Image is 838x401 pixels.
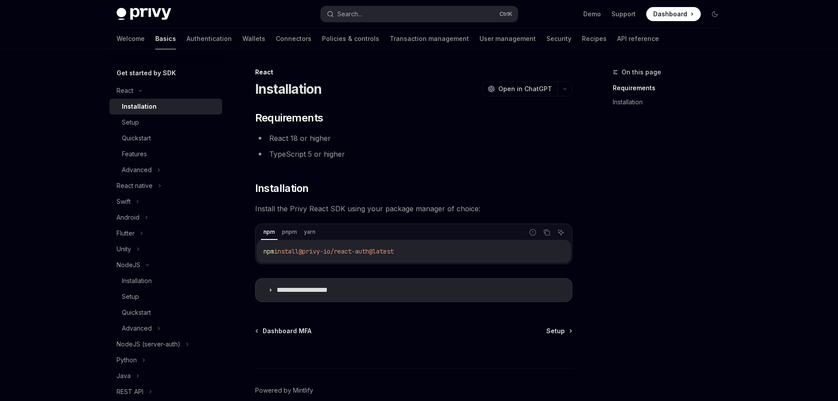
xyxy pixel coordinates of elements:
[122,101,157,112] div: Installation
[499,11,512,18] span: Ctrl K
[299,247,394,255] span: @privy-io/react-auth@latest
[117,180,153,191] div: React native
[279,227,300,237] div: pnpm
[276,28,311,49] a: Connectors
[187,28,232,49] a: Authentication
[117,228,135,239] div: Flutter
[117,85,133,96] div: React
[255,111,323,125] span: Requirements
[263,247,274,255] span: npm
[322,28,379,49] a: Policies & controls
[653,10,687,18] span: Dashboard
[110,130,222,146] a: Quickstart
[582,28,607,49] a: Recipes
[117,244,131,254] div: Unity
[122,117,139,128] div: Setup
[122,165,152,175] div: Advanced
[555,227,567,238] button: Ask AI
[117,8,171,20] img: dark logo
[337,9,362,19] div: Search...
[527,227,538,238] button: Report incorrect code
[110,99,222,114] a: Installation
[613,95,729,109] a: Installation
[482,81,557,96] button: Open in ChatGPT
[122,323,152,334] div: Advanced
[117,355,137,365] div: Python
[708,7,722,21] button: Toggle dark mode
[122,133,151,143] div: Quickstart
[110,114,222,130] a: Setup
[255,148,572,160] li: TypeScript 5 or higher
[611,10,636,18] a: Support
[122,149,147,159] div: Features
[613,81,729,95] a: Requirements
[117,371,131,381] div: Java
[617,28,659,49] a: API reference
[546,327,571,335] a: Setup
[301,227,318,237] div: yarn
[255,181,309,195] span: Installation
[255,386,313,395] a: Powered by Mintlify
[256,327,311,335] a: Dashboard MFA
[261,227,278,237] div: npm
[255,132,572,144] li: React 18 or higher
[546,28,571,49] a: Security
[117,260,140,270] div: NodeJS
[646,7,701,21] a: Dashboard
[498,85,552,93] span: Open in ChatGPT
[255,81,322,97] h1: Installation
[110,289,222,305] a: Setup
[110,146,222,162] a: Features
[117,196,131,207] div: Swift
[255,68,572,77] div: React
[122,276,152,286] div: Installation
[255,202,572,215] span: Install the Privy React SDK using your package manager of choice:
[122,291,139,302] div: Setup
[155,28,176,49] a: Basics
[242,28,265,49] a: Wallets
[390,28,469,49] a: Transaction management
[541,227,553,238] button: Copy the contents from the code block
[117,28,145,49] a: Welcome
[263,327,311,335] span: Dashboard MFA
[321,6,518,22] button: Search...CtrlK
[117,386,143,397] div: REST API
[117,339,180,349] div: NodeJS (server-auth)
[110,273,222,289] a: Installation
[583,10,601,18] a: Demo
[122,307,151,318] div: Quickstart
[110,305,222,320] a: Quickstart
[479,28,536,49] a: User management
[117,212,139,223] div: Android
[546,327,565,335] span: Setup
[622,67,661,77] span: On this page
[274,247,299,255] span: install
[117,68,176,78] h5: Get started by SDK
